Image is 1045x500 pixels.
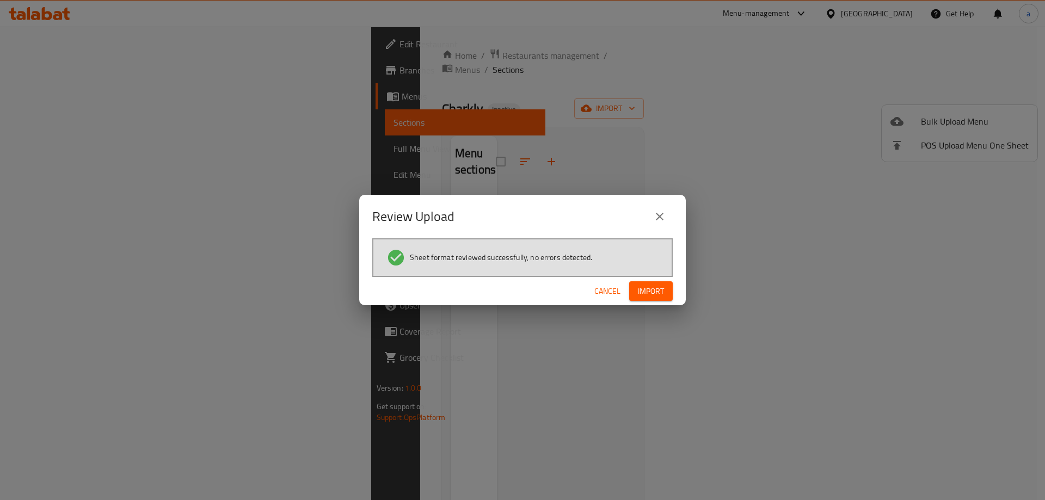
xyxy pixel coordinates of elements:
[629,281,673,301] button: Import
[638,285,664,298] span: Import
[590,281,625,301] button: Cancel
[594,285,620,298] span: Cancel
[410,252,592,263] span: Sheet format reviewed successfully, no errors detected.
[372,208,454,225] h2: Review Upload
[647,203,673,230] button: close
